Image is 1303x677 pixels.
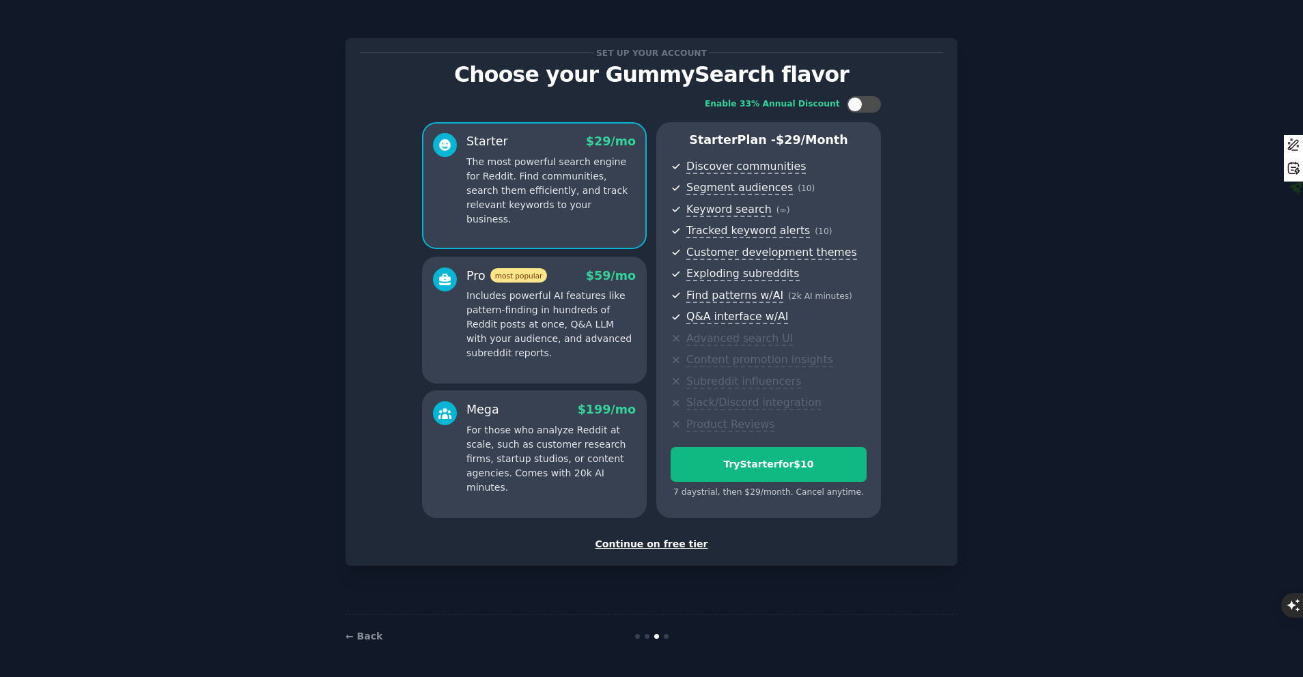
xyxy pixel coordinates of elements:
[466,133,508,150] div: Starter
[686,289,783,303] span: Find patterns w/AI
[686,267,799,281] span: Exploding subreddits
[686,310,788,324] span: Q&A interface w/AI
[686,418,774,432] span: Product Reviews
[578,403,636,416] span: $ 199 /mo
[671,457,866,472] div: Try Starter for $10
[466,401,499,418] div: Mega
[776,205,790,215] span: ( ∞ )
[586,134,636,148] span: $ 29 /mo
[671,447,867,482] button: TryStarterfor$10
[776,133,848,147] span: $ 29 /month
[594,46,710,60] span: Set up your account
[705,98,840,111] div: Enable 33% Annual Discount
[490,268,548,283] span: most popular
[466,423,636,495] p: For those who analyze Reddit at scale, such as customer research firms, startup studios, or conte...
[686,160,806,174] span: Discover communities
[466,289,636,360] p: Includes powerful AI features like pattern-finding in hundreds of Reddit posts at once, Q&A LLM w...
[686,332,793,346] span: Advanced search UI
[686,353,833,367] span: Content promotion insights
[686,203,772,217] span: Keyword search
[586,269,636,283] span: $ 59 /mo
[360,63,943,87] p: Choose your GummySearch flavor
[671,132,867,149] p: Starter Plan -
[346,631,382,642] a: ← Back
[686,375,801,389] span: Subreddit influencers
[686,181,793,195] span: Segment audiences
[686,224,810,238] span: Tracked keyword alerts
[671,487,867,499] div: 7 days trial, then $ 29 /month . Cancel anytime.
[686,246,857,260] span: Customer development themes
[815,227,832,236] span: ( 10 )
[466,268,547,285] div: Pro
[788,291,852,301] span: ( 2k AI minutes )
[798,184,815,193] span: ( 10 )
[466,155,636,227] p: The most powerful search engine for Reddit. Find communities, search them efficiently, and track ...
[686,396,822,410] span: Slack/Discord integration
[360,537,943,551] div: Continue on free tier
